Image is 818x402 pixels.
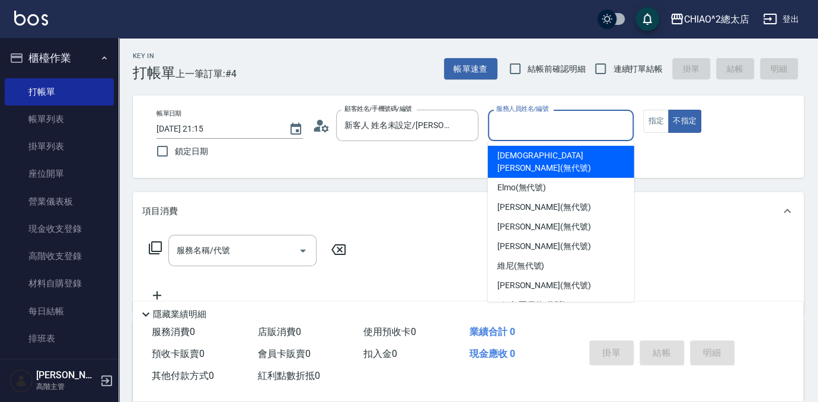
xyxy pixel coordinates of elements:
[668,110,701,133] button: 不指定
[14,11,48,25] img: Logo
[497,260,545,272] span: 維尼 (無代號)
[758,8,804,30] button: 登出
[469,326,515,337] span: 業績合計 0
[5,352,114,379] a: 現場電腦打卡
[293,241,312,260] button: Open
[5,133,114,160] a: 掛單列表
[133,52,175,60] h2: Key In
[497,240,591,253] span: [PERSON_NAME] (無代號)
[665,7,754,31] button: CHIAO^2總太店
[497,181,547,194] span: Elmo (無代號)
[5,215,114,243] a: 現金收支登錄
[153,308,206,321] p: 隱藏業績明細
[5,78,114,106] a: 打帳單
[9,369,33,393] img: Person
[156,109,181,118] label: 帳單日期
[684,12,749,27] div: CHIAO^2總太店
[496,104,548,113] label: 服務人員姓名/編號
[5,106,114,133] a: 帳單列表
[133,192,804,230] div: 項目消費
[528,63,586,75] span: 結帳前確認明細
[363,348,397,359] span: 扣入金 0
[469,348,515,359] span: 現金應收 0
[152,348,204,359] span: 預收卡販賣 0
[5,188,114,215] a: 營業儀表板
[142,205,178,218] p: 項目消費
[5,43,114,74] button: 櫃檯作業
[36,369,97,381] h5: [PERSON_NAME]
[497,221,591,233] span: [PERSON_NAME] (無代號)
[5,243,114,270] a: 高階收支登錄
[497,299,566,311] span: Circle 圓仔 (無代號)
[258,326,301,337] span: 店販消費 0
[5,270,114,297] a: 材料自購登錄
[643,110,669,133] button: 指定
[133,65,175,81] h3: 打帳單
[497,201,591,213] span: [PERSON_NAME] (無代號)
[282,115,310,143] button: Choose date, selected date is 2025-09-23
[5,160,114,187] a: 座位開單
[5,325,114,352] a: 排班表
[363,326,416,337] span: 使用預收卡 0
[497,279,591,292] span: [PERSON_NAME] (無代號)
[444,58,497,80] button: 帳單速查
[175,145,208,158] span: 鎖定日期
[156,119,277,139] input: YYYY/MM/DD hh:mm
[497,149,625,174] span: [DEMOGRAPHIC_DATA][PERSON_NAME] (無代號)
[258,370,320,381] span: 紅利點數折抵 0
[258,348,311,359] span: 會員卡販賣 0
[344,104,412,113] label: 顧客姓名/手機號碼/編號
[175,66,237,81] span: 上一筆訂單:#4
[635,7,659,31] button: save
[152,370,214,381] span: 其他付款方式 0
[152,326,195,337] span: 服務消費 0
[613,63,663,75] span: 連續打單結帳
[5,298,114,325] a: 每日結帳
[36,381,97,392] p: 高階主管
